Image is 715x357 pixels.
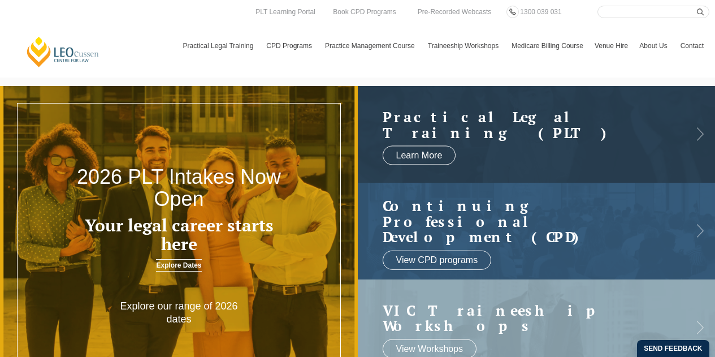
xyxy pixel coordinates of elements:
[422,29,506,62] a: Traineeship Workshops
[261,29,319,62] a: CPD Programs
[107,300,250,326] p: Explore our range of 2026 dates
[383,198,668,245] a: Continuing ProfessionalDevelopment (CPD)
[634,29,674,62] a: About Us
[589,29,634,62] a: Venue Hire
[156,259,201,272] a: Explore Dates
[383,198,668,245] h2: Continuing Professional Development (CPD)
[383,302,668,333] a: VIC Traineeship Workshops
[72,216,287,253] h3: Your legal career starts here
[383,109,668,140] h2: Practical Legal Training (PLT)
[253,6,318,18] a: PLT Learning Portal
[72,166,287,210] h2: 2026 PLT Intakes Now Open
[415,6,495,18] a: Pre-Recorded Webcasts
[639,281,687,329] iframe: LiveChat chat widget
[330,6,398,18] a: Book CPD Programs
[25,36,101,68] a: [PERSON_NAME] Centre for Law
[506,29,589,62] a: Medicare Billing Course
[383,146,456,165] a: Learn More
[177,29,261,62] a: Practical Legal Training
[319,29,422,62] a: Practice Management Course
[675,29,709,62] a: Contact
[520,8,561,16] span: 1300 039 031
[383,250,492,269] a: View CPD programs
[517,6,564,18] a: 1300 039 031
[383,109,668,140] a: Practical LegalTraining (PLT)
